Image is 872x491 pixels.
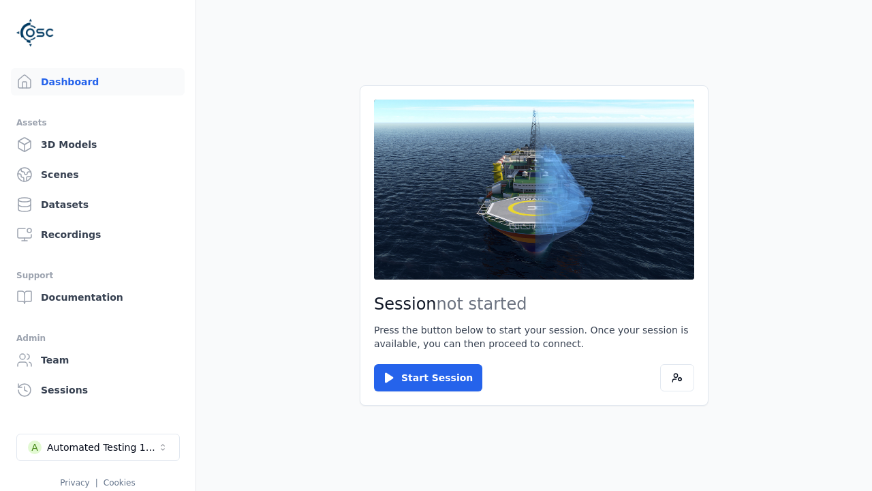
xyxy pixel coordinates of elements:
a: Documentation [11,284,185,311]
a: Team [11,346,185,374]
span: not started [437,295,527,314]
div: Admin [16,330,179,346]
button: Start Session [374,364,482,391]
a: Privacy [60,478,89,488]
span: | [95,478,98,488]
div: Assets [16,115,179,131]
a: 3D Models [11,131,185,158]
button: Select a workspace [16,434,180,461]
a: Scenes [11,161,185,188]
div: Automated Testing 1 - Playwright [47,441,157,454]
h2: Session [374,293,694,315]
div: A [28,441,42,454]
a: Cookies [104,478,136,488]
a: Datasets [11,191,185,218]
img: Logo [16,14,54,52]
a: Sessions [11,376,185,404]
div: Support [16,267,179,284]
p: Press the button below to start your session. Once your session is available, you can then procee... [374,323,694,351]
a: Recordings [11,221,185,248]
a: Dashboard [11,68,185,95]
